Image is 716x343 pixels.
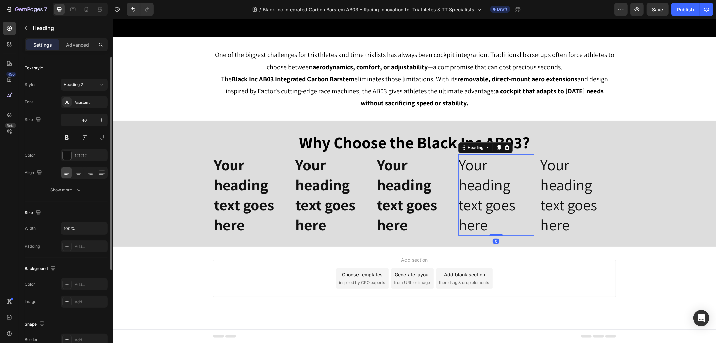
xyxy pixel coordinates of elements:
[100,135,176,217] h2: Rich Text Editor. Editing area: main
[671,3,700,16] button: Publish
[101,113,502,135] p: Why Choose the Black Inc AB03?
[44,5,47,13] p: 7
[61,222,107,234] input: Auto
[25,281,35,287] div: Color
[344,56,465,65] strong: removable, direct-mount aero extensions
[25,115,42,124] div: Size
[226,261,272,267] span: inspired by CRO experts
[326,261,376,267] span: then drag & drop elements
[101,54,502,90] p: The eliminates those limitations. With its and design inspired by Factor’s cutting-edge race mach...
[25,243,40,249] div: Padding
[647,3,669,16] button: Save
[6,72,16,77] div: 450
[33,41,52,48] p: Settings
[281,261,317,267] span: from URL or image
[286,238,318,245] span: Add section
[5,123,16,128] div: Beta
[25,337,38,343] div: Border
[427,135,503,217] h2: Your heading text goes here
[75,337,106,343] div: Add...
[282,252,317,259] div: Generate layout
[25,168,43,177] div: Align
[75,244,106,250] div: Add...
[259,6,261,13] span: /
[200,44,315,52] strong: aerodynamics, comfort, or adjustability
[25,82,36,88] div: Styles
[262,6,474,13] span: Black Inc Integrated Carbon Barstem AB03 – Racing Innovation for Triathletes & TT Specialists
[345,135,421,217] h2: Your heading text goes here
[353,126,372,132] div: Heading
[677,6,694,13] div: Publish
[331,252,372,259] div: Add blank section
[101,136,176,216] p: Your heading text goes here
[182,135,258,217] h2: Your heading text goes here
[75,282,106,288] div: Add...
[25,225,36,231] div: Width
[497,6,507,12] span: Draft
[25,152,35,158] div: Color
[25,184,108,196] button: Show more
[75,153,106,159] div: 121212
[229,252,270,259] div: Choose templates
[25,264,57,273] div: Background
[113,19,716,343] iframe: To enrich screen reader interactions, please activate Accessibility in Grammarly extension settings
[25,99,33,105] div: Font
[25,208,42,217] div: Size
[380,220,386,225] div: 0
[127,3,154,16] div: Undo/Redo
[693,310,709,326] div: Open Intercom Messenger
[652,7,663,12] span: Save
[66,41,89,48] p: Advanced
[25,65,43,71] div: Text style
[25,320,46,329] div: Shape
[33,24,105,32] p: Heading
[119,56,242,65] strong: Black Inc AB03 Integrated Carbon Barstem
[75,299,106,305] div: Add...
[100,113,503,135] h2: Rich Text Editor. Editing area: main
[61,79,108,91] button: Heading 2
[263,135,339,217] h2: Your heading text goes here
[64,82,83,88] span: Heading 2
[25,299,36,305] div: Image
[75,99,106,105] div: Assistant
[3,3,50,16] button: 7
[51,187,82,194] div: Show more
